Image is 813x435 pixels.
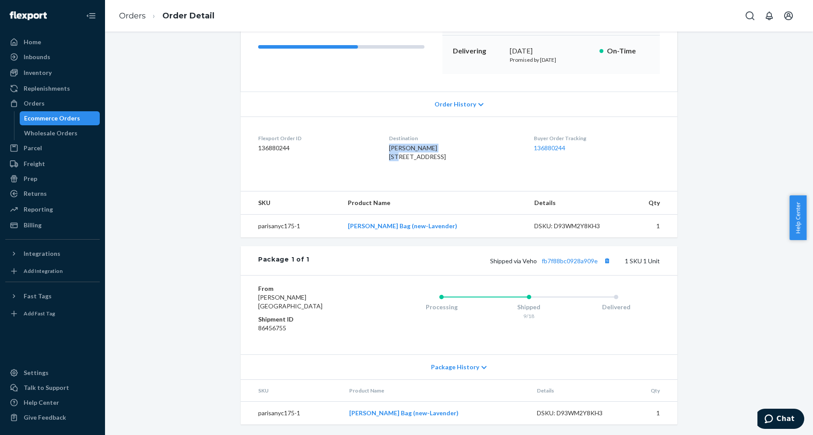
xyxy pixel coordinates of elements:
div: Add Integration [24,267,63,275]
a: 136880244 [534,144,565,152]
span: [PERSON_NAME] [STREET_ADDRESS] [389,144,446,160]
a: Order Detail [162,11,214,21]
button: Help Center [789,195,806,240]
div: Inbounds [24,53,50,61]
dt: Flexport Order ID [258,134,375,142]
div: Integrations [24,249,60,258]
a: Add Fast Tag [5,307,100,321]
div: Package 1 of 1 [258,255,309,266]
div: Processing [398,303,485,311]
div: 9/18 [485,312,573,320]
img: Flexport logo [10,11,47,20]
div: Inventory [24,68,52,77]
th: Product Name [341,191,527,215]
div: Prep [24,174,37,183]
div: [DATE] [510,46,592,56]
ol: breadcrumbs [112,3,221,29]
a: [PERSON_NAME] Bag (new-Lavender) [349,409,459,417]
a: Help Center [5,396,100,410]
dt: Destination [389,134,519,142]
a: Orders [119,11,146,21]
div: DSKU: D93WM2Y8KH3 [537,409,619,417]
a: Inventory [5,66,100,80]
dd: 86456755 [258,324,363,332]
th: SKU [241,380,342,402]
div: Billing [24,221,42,230]
td: 1 [623,215,677,238]
a: Wholesale Orders [20,126,100,140]
a: Add Integration [5,264,100,278]
button: Open notifications [760,7,778,25]
div: Fast Tags [24,292,52,301]
a: [PERSON_NAME] Bag (new-Lavender) [348,222,457,230]
div: Help Center [24,398,59,407]
dt: Shipment ID [258,315,363,324]
div: Wholesale Orders [24,129,77,138]
th: Product Name [342,380,530,402]
a: Replenishments [5,81,100,95]
div: Reporting [24,205,53,214]
a: Reporting [5,202,100,216]
a: Settings [5,366,100,380]
th: Qty [626,380,677,402]
span: Order History [435,100,476,109]
td: parisanyc175-1 [241,402,342,425]
div: Talk to Support [24,383,69,392]
button: Give Feedback [5,410,100,424]
button: Fast Tags [5,289,100,303]
div: Settings [24,368,49,377]
div: Freight [24,159,45,168]
div: Parcel [24,144,42,152]
th: Details [527,191,624,215]
a: Freight [5,157,100,171]
p: Promised by [DATE] [510,56,592,64]
iframe: Opens a widget where you can chat to one of our agents [757,409,804,431]
th: Details [530,380,626,402]
div: 1 SKU 1 Unit [309,255,660,266]
div: Returns [24,189,47,198]
span: [PERSON_NAME] [GEOGRAPHIC_DATA] [258,294,322,310]
button: Open account menu [780,7,797,25]
a: Orders [5,96,100,110]
dd: 136880244 [258,144,375,152]
div: Home [24,38,41,46]
th: SKU [241,191,341,215]
a: Inbounds [5,50,100,64]
button: Talk to Support [5,381,100,395]
p: Delivering [453,46,503,56]
p: On-Time [607,46,649,56]
a: Parcel [5,141,100,155]
button: Integrations [5,247,100,261]
div: Shipped [485,303,573,311]
a: Billing [5,218,100,232]
span: Package History [431,363,479,371]
th: Qty [623,191,677,215]
div: DSKU: D93WM2Y8KH3 [534,222,617,230]
a: fb7f88bc0928a909e [542,257,598,265]
dt: Buyer Order Tracking [534,134,660,142]
button: Close Navigation [82,7,100,25]
a: Returns [5,187,100,201]
a: Home [5,35,100,49]
td: 1 [626,402,677,425]
td: parisanyc175-1 [241,215,341,238]
a: Ecommerce Orders [20,111,100,125]
span: Shipped via Veho [490,257,613,265]
button: Copy tracking number [601,255,613,266]
div: Ecommerce Orders [24,114,80,123]
div: Delivered [572,303,660,311]
dt: From [258,284,363,293]
a: Prep [5,172,100,186]
button: Open Search Box [741,7,759,25]
div: Replenishments [24,84,70,93]
div: Orders [24,99,45,108]
div: Add Fast Tag [24,310,55,317]
div: Give Feedback [24,413,66,422]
